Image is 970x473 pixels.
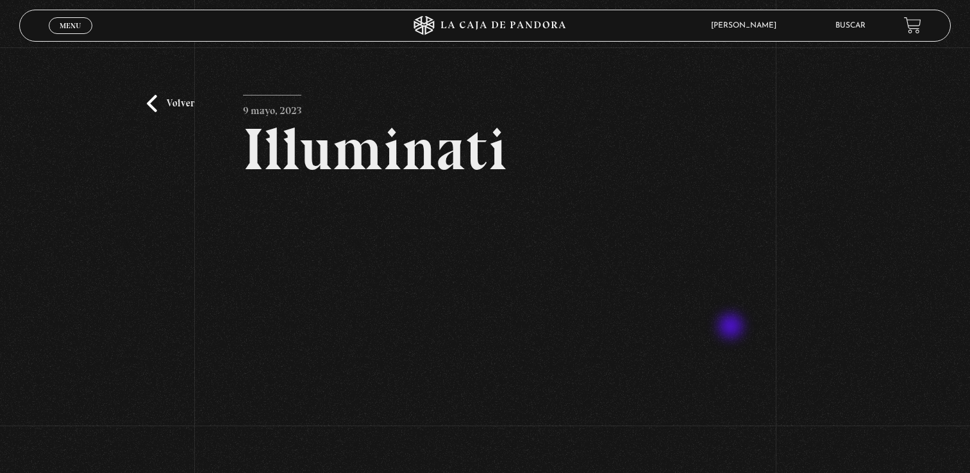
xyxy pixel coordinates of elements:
[904,17,921,34] a: View your shopping cart
[243,95,301,120] p: 9 mayo, 2023
[55,33,85,42] span: Cerrar
[60,22,81,29] span: Menu
[243,120,727,179] h2: Illuminati
[835,22,865,29] a: Buscar
[147,95,194,112] a: Volver
[705,22,789,29] span: [PERSON_NAME]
